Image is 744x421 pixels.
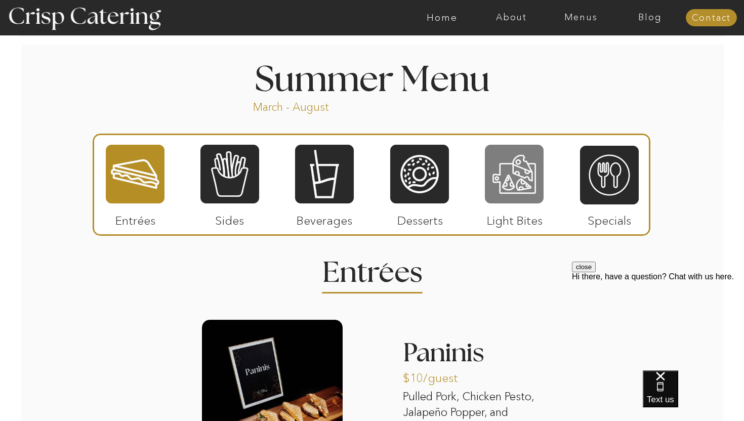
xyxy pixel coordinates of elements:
[615,13,685,23] a: Blog
[686,13,737,23] a: Contact
[481,203,548,233] p: Light Bites
[643,370,744,421] iframe: podium webchat widget bubble
[407,13,477,23] a: Home
[403,361,470,390] p: $10/guest
[291,203,358,233] p: Beverages
[102,203,169,233] p: Entrées
[231,63,513,93] h1: Summer Menu
[322,259,422,278] h2: Entrees
[403,340,544,372] h3: Paninis
[546,13,615,23] a: Menus
[477,13,546,23] a: About
[575,203,643,233] p: Specials
[572,262,744,383] iframe: podium webchat widget prompt
[386,203,453,233] p: Desserts
[253,100,392,111] p: March - August
[196,203,263,233] p: Sides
